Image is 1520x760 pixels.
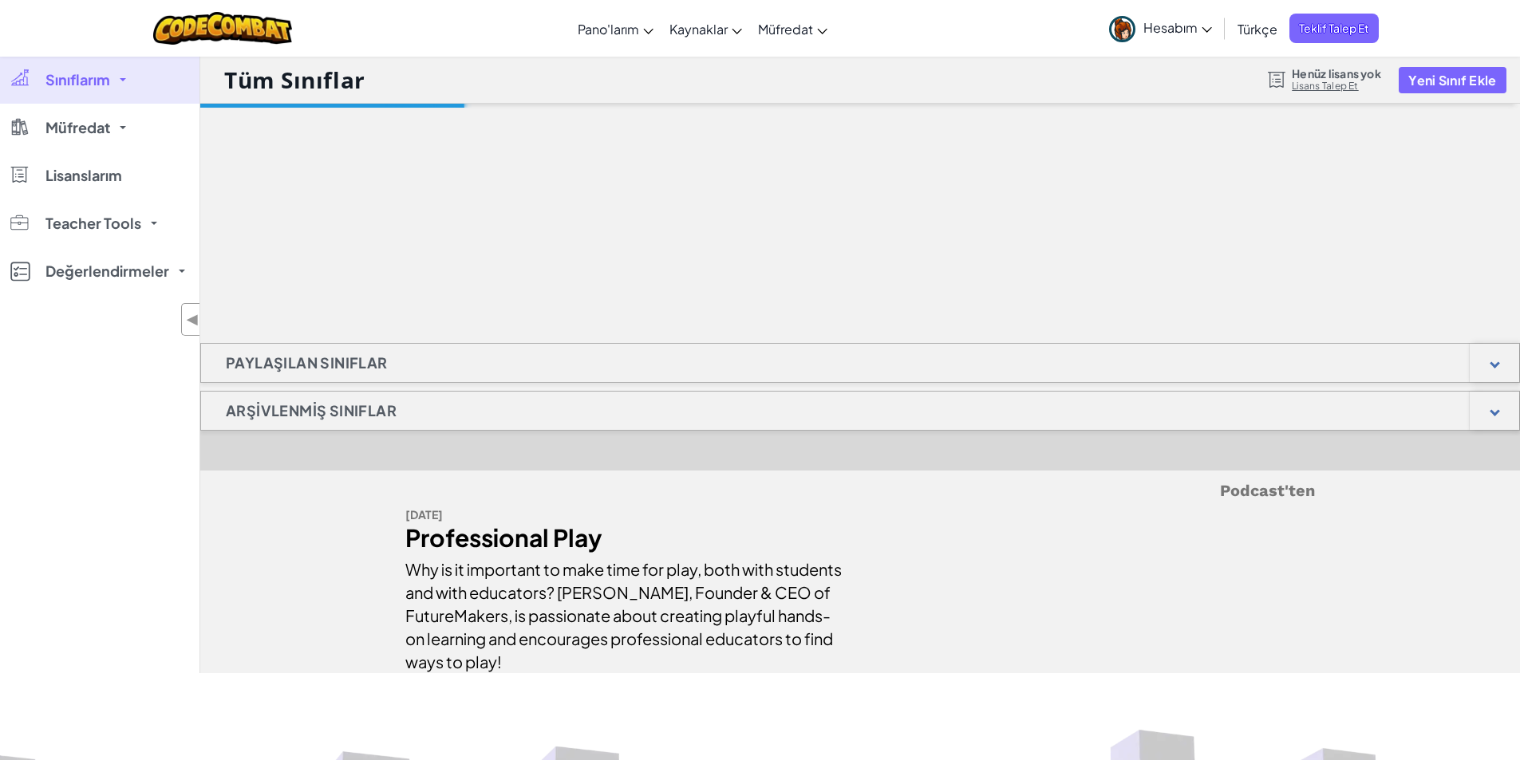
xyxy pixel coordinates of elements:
a: Kaynaklar [661,7,750,50]
span: Kaynaklar [669,21,728,37]
span: Değerlendirmeler [45,264,169,278]
span: Pano'larım [578,21,639,37]
h1: Tüm Sınıflar [224,65,365,95]
a: Müfredat [750,7,835,50]
div: [DATE] [405,503,848,526]
span: Sınıflarım [45,73,110,87]
img: avatar [1109,16,1135,42]
div: Professional Play [405,526,848,549]
a: Pano'larım [570,7,661,50]
div: Why is it important to make time for play, both with students and with educators? [PERSON_NAME], ... [405,549,848,673]
h1: Paylaşılan Sınıflar [201,343,413,383]
a: Hesabım [1101,3,1220,53]
button: Yeni Sınıf Ekle [1399,67,1506,93]
h1: Arşivlenmiş Sınıflar [201,391,421,431]
span: Lisanslarım [45,168,122,183]
span: Hesabım [1143,19,1212,36]
span: Teacher Tools [45,216,141,230]
span: Müfredat [758,21,813,37]
span: ◀ [186,308,199,331]
h5: Podcast'ten [405,478,1315,503]
span: Müfredat [45,120,110,135]
img: CodeCombat logo [153,12,293,45]
span: Türkçe [1238,21,1277,37]
a: Lisans Talep Et [1292,80,1381,93]
a: Türkçe [1230,7,1285,50]
span: Henüz lisans yok [1292,67,1381,80]
a: Teklif Talep Et [1289,14,1379,43]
